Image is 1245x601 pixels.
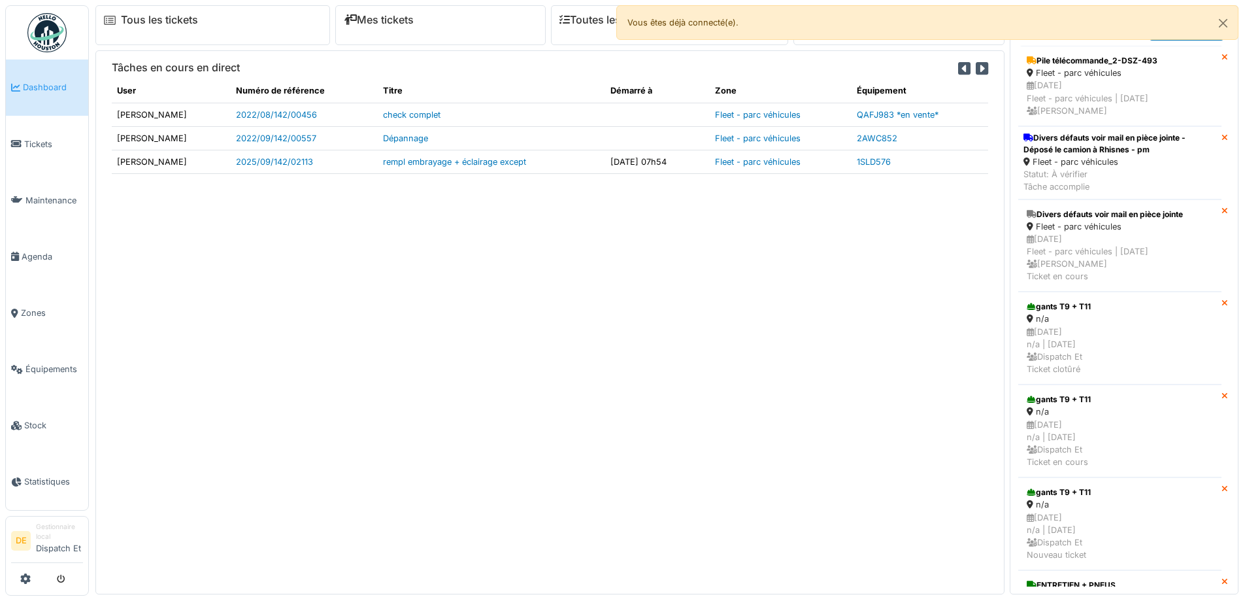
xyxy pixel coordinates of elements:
th: Zone [710,79,852,103]
a: 2022/09/142/00557 [236,133,316,143]
th: Démarré à [605,79,710,103]
a: 1SLD576 [857,157,891,167]
div: Gestionnaire local [36,522,83,542]
a: gants T9 + T11 n/a [DATE]n/a | [DATE] Dispatch EtTicket clotûré [1018,292,1221,385]
a: 2025/09/142/02113 [236,157,313,167]
a: Maintenance [6,172,88,228]
a: gants T9 + T11 n/a [DATE]n/a | [DATE] Dispatch EtNouveau ticket [1018,477,1221,570]
div: [DATE] Fleet - parc véhicules | [DATE] [PERSON_NAME] Ticket en cours [1027,233,1213,283]
td: [PERSON_NAME] [112,103,231,126]
a: Divers défauts voir mail en pièce jointe - Déposé le camion à Rhisnes - pm Fleet - parc véhicules... [1018,126,1221,199]
img: Badge_color-CXgf-gQk.svg [27,13,67,52]
span: Équipements [25,363,83,375]
th: Équipement [852,79,988,103]
a: rempl embrayage + éclairage except [383,157,526,167]
a: Tous les tickets [121,14,198,26]
span: Statistiques [24,475,83,488]
a: Zones [6,285,88,341]
a: Tickets [6,116,88,172]
a: Statistiques [6,454,88,510]
div: n/a [1027,405,1213,418]
span: Maintenance [25,194,83,207]
div: gants T9 + T11 [1027,487,1213,498]
a: Toutes les tâches [559,14,657,26]
div: [DATE] Fleet - parc véhicules | [DATE] [PERSON_NAME] [1027,79,1213,117]
div: Pile télécommande_2-DSZ-493 [1027,55,1213,67]
button: Close [1208,6,1238,41]
a: Fleet - parc véhicules [715,133,801,143]
a: 2AWC852 [857,133,897,143]
a: 2022/08/142/00456 [236,110,317,120]
a: Dashboard [6,60,88,116]
a: Pile télécommande_2-DSZ-493 Fleet - parc véhicules [DATE]Fleet - parc véhicules | [DATE] [PERSON_... [1018,46,1221,126]
div: n/a [1027,313,1213,325]
div: n/a [1027,498,1213,511]
div: Fleet - parc véhicules [1023,156,1216,168]
span: Agenda [22,250,83,263]
li: Dispatch Et [36,522,83,560]
div: Fleet - parc véhicules [1027,220,1213,233]
a: Mes tickets [344,14,414,26]
a: Fleet - parc véhicules [715,110,801,120]
a: Divers défauts voir mail en pièce jointe Fleet - parc véhicules [DATE]Fleet - parc véhicules | [D... [1018,199,1221,292]
div: Divers défauts voir mail en pièce jointe [1027,209,1213,220]
td: [DATE] 07h54 [605,150,710,173]
div: ENTRETIEN + PNEUS [1027,579,1213,591]
th: Titre [378,79,605,103]
a: Agenda [6,228,88,284]
div: Divers défauts voir mail en pièce jointe - Déposé le camion à Rhisnes - pm [1023,132,1216,156]
a: Dépannage [383,133,428,143]
div: [DATE] n/a | [DATE] Dispatch Et Ticket en cours [1027,419,1213,469]
span: Stock [24,419,83,432]
div: gants T9 + T11 [1027,301,1213,313]
span: Tickets [24,138,83,150]
div: gants T9 + T11 [1027,394,1213,405]
th: Numéro de référence [231,79,378,103]
span: Zones [21,307,83,319]
div: Fleet - parc véhicules [1027,67,1213,79]
a: check complet [383,110,440,120]
span: translation missing: fr.shared.user [117,86,136,95]
h6: Tâches en cours en direct [112,61,240,74]
a: DE Gestionnaire localDispatch Et [11,522,83,563]
a: Stock [6,398,88,454]
a: QAFJ983 *en vente* [857,110,938,120]
div: [DATE] n/a | [DATE] Dispatch Et Ticket clotûré [1027,326,1213,376]
div: Statut: À vérifier Tâche accomplie [1023,168,1216,193]
div: Vous êtes déjà connecté(e). [616,5,1239,40]
a: Fleet - parc véhicules [715,157,801,167]
span: Dashboard [23,81,83,94]
a: gants T9 + T11 n/a [DATE]n/a | [DATE] Dispatch EtTicket en cours [1018,385,1221,477]
td: [PERSON_NAME] [112,126,231,150]
li: DE [11,531,31,551]
div: [DATE] n/a | [DATE] Dispatch Et Nouveau ticket [1027,511,1213,562]
td: [PERSON_NAME] [112,150,231,173]
a: Équipements [6,341,88,398]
